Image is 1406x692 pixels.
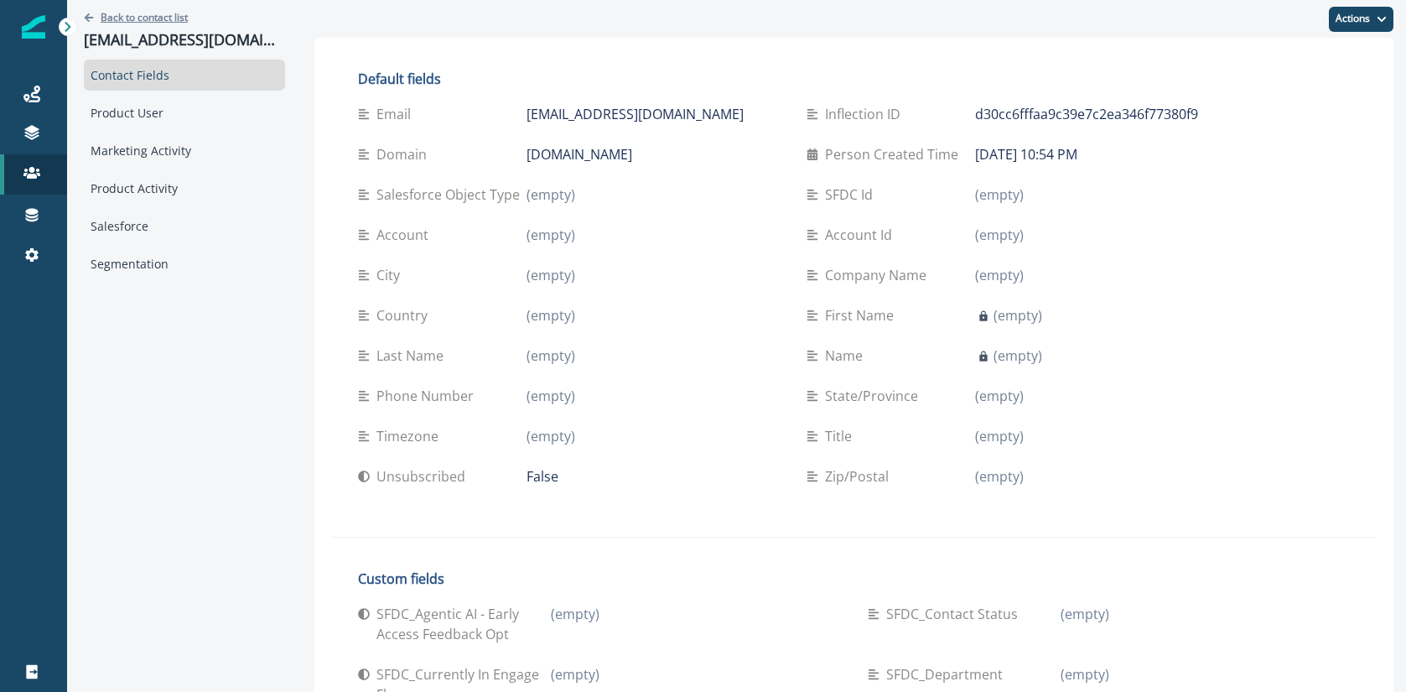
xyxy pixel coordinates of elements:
p: (empty) [551,604,599,624]
p: (empty) [975,466,1024,486]
p: Country [376,305,434,325]
button: Go back [84,10,188,24]
p: Account [376,225,435,245]
div: Segmentation [84,248,285,279]
p: Last Name [376,346,450,366]
p: Email [376,104,418,124]
p: SFDC_Agentic AI - Early Access Feedback Opt [376,604,551,644]
p: (empty) [994,346,1042,366]
h2: Default fields [358,71,1227,87]
p: Phone Number [376,386,480,406]
p: First Name [825,305,900,325]
p: (empty) [975,185,1024,205]
div: Contact Fields [84,60,285,91]
p: (empty) [551,664,599,684]
p: (empty) [527,185,575,205]
p: (empty) [994,305,1042,325]
p: SFDC_Contact Status [886,604,1025,624]
p: Domain [376,144,433,164]
p: (empty) [527,265,575,285]
h2: Custom fields [358,571,1350,587]
p: False [527,466,558,486]
p: (empty) [975,265,1024,285]
p: Back to contact list [101,10,188,24]
div: Salesforce [84,211,285,242]
div: Product Activity [84,173,285,204]
p: [DOMAIN_NAME] [527,144,632,164]
p: d30cc6fffaa9c39e7c2ea346f77380f9 [975,104,1198,124]
p: (empty) [527,225,575,245]
p: SFDC Id [825,185,879,205]
p: Name [825,346,869,366]
p: Title [825,426,859,446]
p: Person Created Time [825,144,965,164]
p: Inflection ID [825,104,907,124]
p: (empty) [975,426,1024,446]
p: (empty) [1061,664,1109,684]
p: (empty) [975,225,1024,245]
p: (empty) [975,386,1024,406]
p: (empty) [527,346,575,366]
p: Zip/Postal [825,466,895,486]
p: Unsubscribed [376,466,472,486]
p: Salesforce Object Type [376,185,527,205]
p: Account Id [825,225,899,245]
p: SFDC_Department [886,664,1009,684]
p: Timezone [376,426,445,446]
img: Inflection [22,15,45,39]
p: City [376,265,407,285]
p: (empty) [527,305,575,325]
p: Company Name [825,265,933,285]
p: [DATE] 10:54 PM [975,144,1077,164]
p: (empty) [527,386,575,406]
div: Product User [84,97,285,128]
p: [EMAIL_ADDRESS][DOMAIN_NAME] [84,31,285,49]
p: (empty) [1061,604,1109,624]
p: [EMAIL_ADDRESS][DOMAIN_NAME] [527,104,744,124]
div: Marketing Activity [84,135,285,166]
p: (empty) [527,426,575,446]
button: Actions [1329,7,1393,32]
p: State/Province [825,386,925,406]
